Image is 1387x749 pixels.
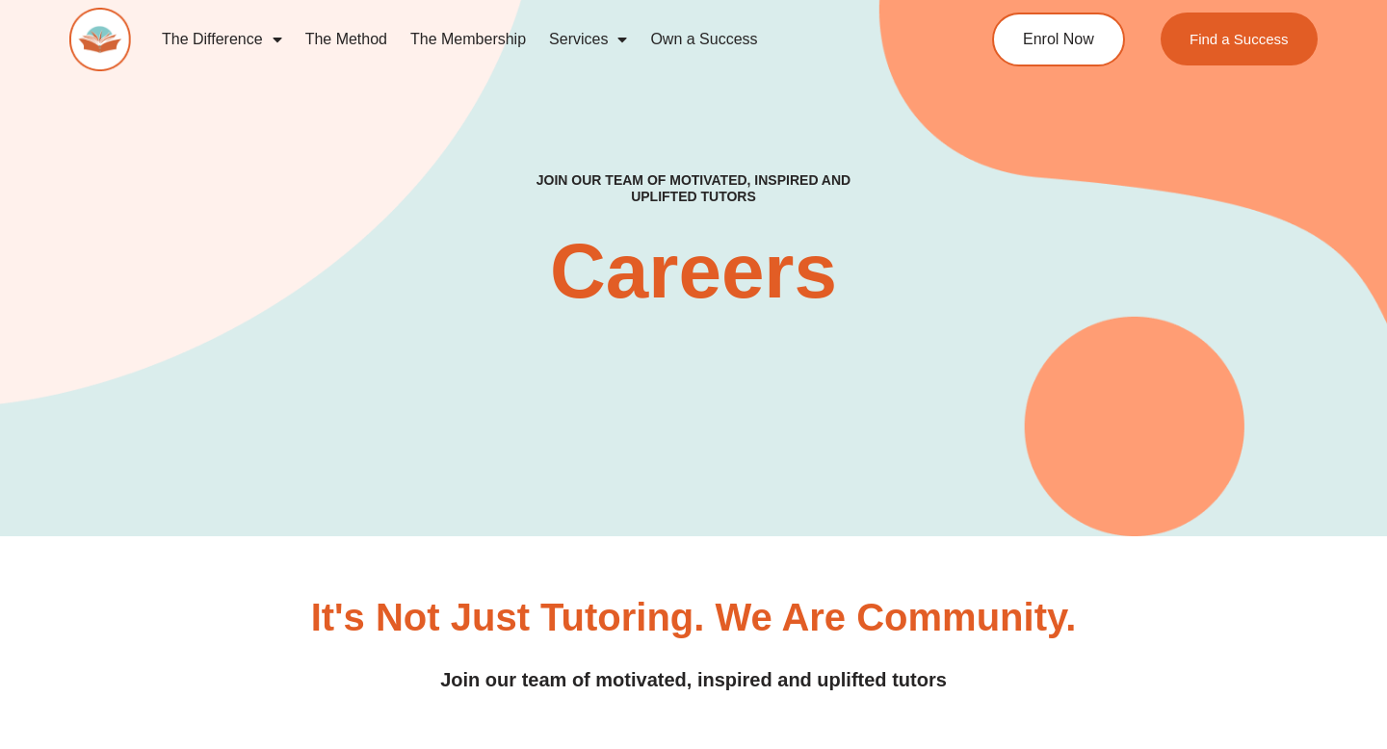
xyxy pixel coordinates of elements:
a: The Method [294,17,399,62]
a: Find a Success [1161,13,1318,65]
h4: Join our team of motivated, inspired and uplifted tutors [144,665,1243,695]
span: Find a Success [1190,32,1289,46]
span: Enrol Now [1023,32,1094,47]
a: The Difference [150,17,294,62]
h3: It's Not Just Tutoring. We are Community. [311,598,1077,636]
h4: Join our team of motivated, inspired and uplifted tutors​ [509,172,878,205]
h2: Careers [411,233,976,310]
a: Own a Success [639,17,769,62]
a: The Membership [399,17,537,62]
a: Enrol Now [992,13,1125,66]
nav: Menu [150,17,921,62]
a: Services [537,17,639,62]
